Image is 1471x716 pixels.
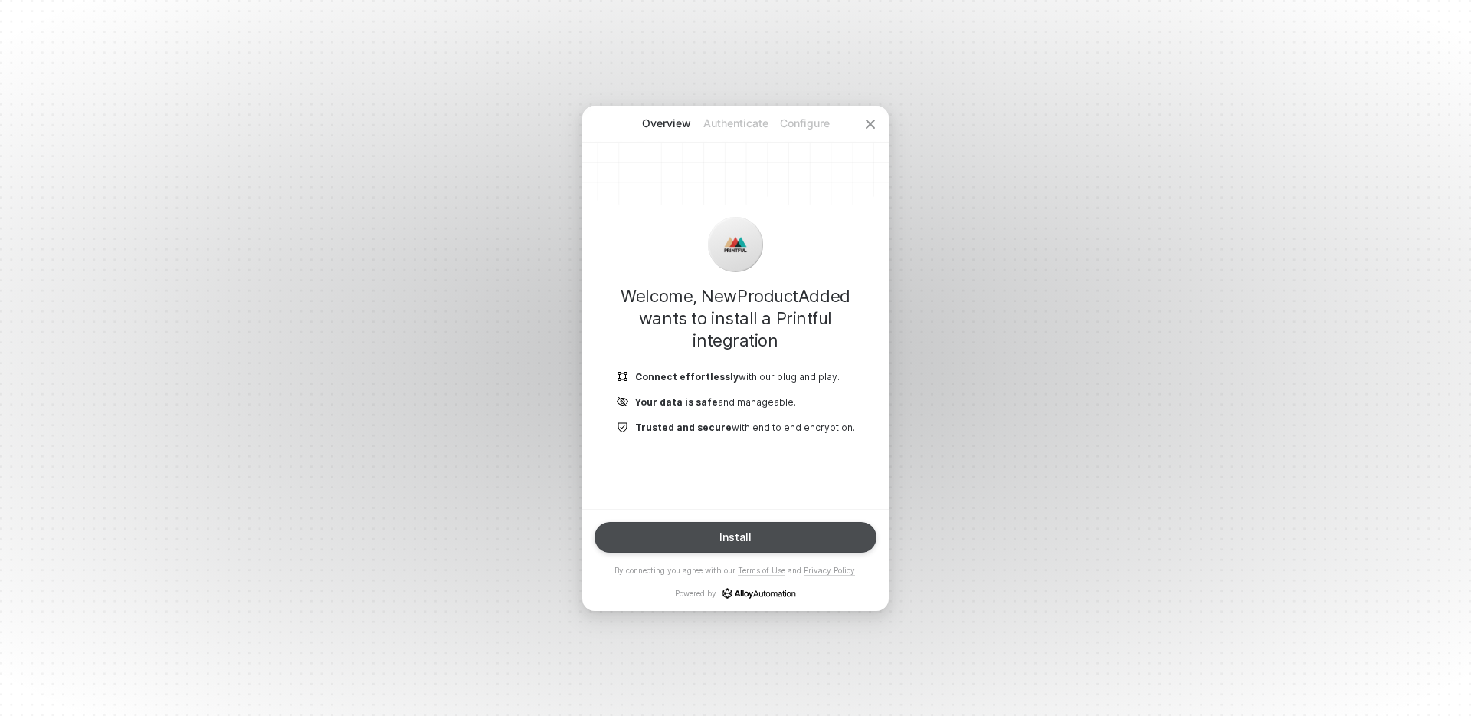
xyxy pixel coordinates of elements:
img: icon [723,232,748,257]
div: Install [719,531,752,544]
p: Authenticate [701,116,770,131]
p: with our plug and play. [635,370,840,383]
p: By connecting you agree with our and . [614,565,857,576]
button: Install [595,522,876,553]
img: icon [617,421,629,434]
p: Overview [632,116,701,131]
a: Privacy Policy [804,566,855,576]
b: Your data is safe [635,396,718,408]
p: and manageable. [635,396,796,409]
h1: Welcome, NewProductAdded wants to install a Printful integration [607,285,864,352]
img: icon [617,396,629,409]
a: Terms of Use [738,566,785,576]
b: Trusted and secure [635,422,732,433]
img: icon [617,370,629,383]
b: Connect effortlessly [635,371,739,383]
a: icon-success [722,588,796,599]
p: Configure [770,116,839,131]
span: icon-close [864,118,876,130]
p: Powered by [675,588,796,599]
p: with end to end encryption. [635,421,855,434]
